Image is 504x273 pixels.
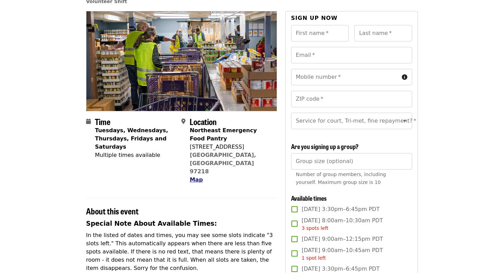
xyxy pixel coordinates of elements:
span: [DATE] 3:30pm–6:45pm PDT [302,205,380,213]
span: Map [190,176,203,183]
span: [DATE] 9:00am–10:45am PDT [302,246,383,262]
span: [DATE] 8:00am–10:30am PDT [302,216,383,232]
input: [object Object] [291,153,412,170]
span: About this event [86,205,139,217]
i: circle-info icon [402,74,407,80]
input: Email [291,47,412,63]
button: Map [190,176,203,184]
img: Northeast Emergency Food Program - Partner Agency Support organized by Oregon Food Bank [86,11,277,111]
span: Available times [291,194,327,202]
input: Last name [354,25,412,41]
span: Number of group members, including yourself. Maximum group size is 10 [296,172,386,185]
input: First name [291,25,349,41]
span: Time [95,115,110,127]
span: Location [190,115,217,127]
i: map-marker-alt icon [181,118,185,125]
span: [DATE] 3:30pm–6:45pm PDT [302,265,380,273]
span: Sign up now [291,15,338,21]
span: 3 spots left [302,225,328,231]
strong: Tuesdays, Wednesdays, Thursdays, Fridays and Saturdays [95,127,168,150]
input: ZIP code [291,91,412,107]
input: Mobile number [291,69,399,85]
button: Open [400,116,410,126]
div: [STREET_ADDRESS] [190,143,271,151]
div: Multiple times available [95,151,176,159]
a: [GEOGRAPHIC_DATA], [GEOGRAPHIC_DATA] 97218 [190,152,256,175]
i: calendar icon [86,118,91,125]
span: Are you signing up a group? [291,142,359,151]
p: In the listed of dates and times, you may see some slots indicate "3 slots left." This automatica... [86,231,277,272]
strong: Northeast Emergency Food Pantry [190,127,257,142]
span: [DATE] 9:00am–12:15pm PDT [302,235,383,243]
strong: Special Note About Available Times: [86,220,217,227]
span: 1 spot left [302,255,326,261]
